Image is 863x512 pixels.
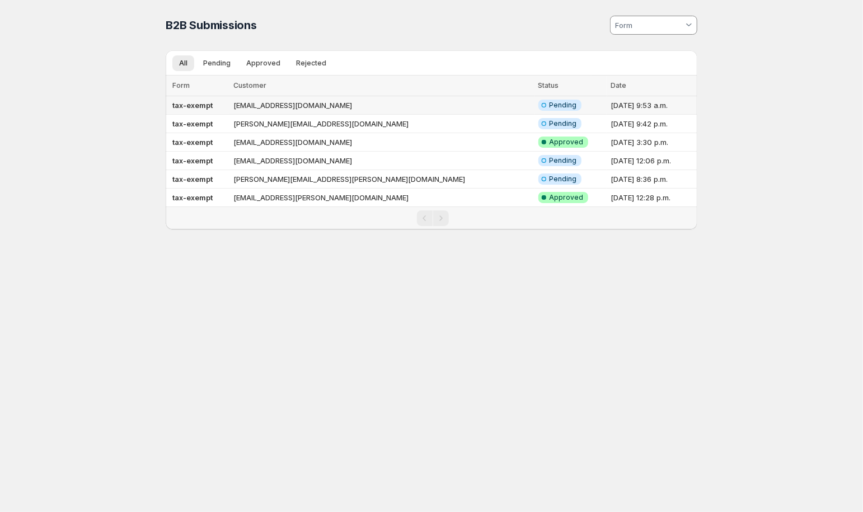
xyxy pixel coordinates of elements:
span: Rejected [296,59,326,68]
td: [DATE] 9:53 a.m. [607,96,697,115]
nav: Pagination [166,206,697,229]
b: tax-exempt [172,193,213,202]
b: tax-exempt [172,175,213,184]
td: [EMAIL_ADDRESS][DOMAIN_NAME] [230,152,535,170]
span: Pending [550,156,577,165]
td: [EMAIL_ADDRESS][PERSON_NAME][DOMAIN_NAME] [230,189,535,207]
input: Form [613,16,683,34]
span: B2B Submissions [166,18,257,32]
span: Status [538,81,559,90]
span: Date [611,81,626,90]
td: [DATE] 12:28 p.m. [607,189,697,207]
td: [DATE] 9:42 p.m. [607,115,697,133]
td: [DATE] 12:06 p.m. [607,152,697,170]
td: [EMAIL_ADDRESS][DOMAIN_NAME] [230,133,535,152]
b: tax-exempt [172,138,213,147]
span: All [179,59,187,68]
span: Pending [550,101,577,110]
td: [DATE] 8:36 p.m. [607,170,697,189]
span: Form [172,81,190,90]
td: [DATE] 3:30 p.m. [607,133,697,152]
span: Approved [550,138,584,147]
td: [PERSON_NAME][EMAIL_ADDRESS][PERSON_NAME][DOMAIN_NAME] [230,170,535,189]
span: Customer [233,81,266,90]
b: tax-exempt [172,101,213,110]
span: Pending [203,59,231,68]
td: [EMAIL_ADDRESS][DOMAIN_NAME] [230,96,535,115]
b: tax-exempt [172,119,213,128]
span: Approved [550,193,584,202]
span: Approved [246,59,280,68]
b: tax-exempt [172,156,213,165]
span: Pending [550,175,577,184]
span: Pending [550,119,577,128]
td: [PERSON_NAME][EMAIL_ADDRESS][DOMAIN_NAME] [230,115,535,133]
